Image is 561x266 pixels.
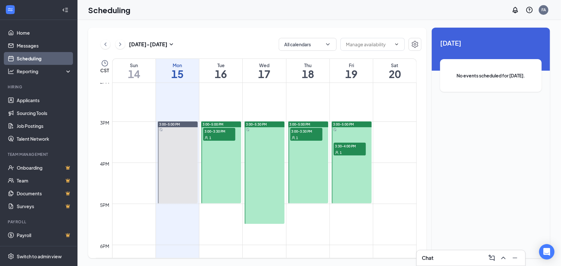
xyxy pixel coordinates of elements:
div: Sat [373,62,416,68]
button: ChevronLeft [101,40,110,49]
a: Sourcing Tools [17,107,72,120]
button: ComposeMessage [487,253,497,263]
div: FA [541,7,546,13]
span: 1 [296,136,298,140]
svg: Sync [159,128,163,131]
a: September 20, 2025 [373,59,416,83]
a: September 14, 2025 [113,59,156,83]
h1: 14 [113,68,156,79]
div: Fri [330,62,373,68]
button: ChevronUp [498,253,509,263]
div: Tue [199,62,242,68]
a: Applicants [17,94,72,107]
span: [DATE] [440,38,542,48]
svg: ChevronUp [500,254,507,262]
svg: Clock [101,59,109,67]
h1: 15 [156,68,199,79]
div: Mon [156,62,199,68]
svg: Minimize [511,254,519,262]
span: CST [100,67,109,74]
svg: Settings [8,253,14,260]
svg: User [335,151,339,155]
svg: ChevronLeft [102,40,109,48]
span: 3:30-4:00 PM [334,143,366,149]
svg: Notifications [511,6,519,14]
span: 3:00-5:00 PM [203,122,223,127]
h1: 17 [243,68,286,79]
span: 1 [209,136,211,140]
svg: QuestionInfo [526,6,533,14]
span: 3:00-5:30 PM [246,122,267,127]
svg: ChevronRight [117,40,123,48]
a: Home [17,26,72,39]
a: Scheduling [17,52,72,65]
div: Team Management [8,152,70,157]
a: Talent Network [17,132,72,145]
div: Sun [113,62,156,68]
div: Reporting [17,68,72,75]
a: PayrollCrown [17,229,72,242]
div: 6pm [99,243,111,250]
div: Payroll [8,219,70,225]
span: 3:00-5:00 PM [159,122,180,127]
svg: User [292,136,295,140]
button: Settings [409,38,421,51]
a: September 17, 2025 [243,59,286,83]
div: Wed [243,62,286,68]
a: Job Postings [17,120,72,132]
span: 3:00-5:00 PM [333,122,354,127]
a: Messages [17,39,72,52]
h1: 19 [330,68,373,79]
svg: Settings [411,40,419,48]
a: September 18, 2025 [286,59,330,83]
div: 4pm [99,160,111,167]
svg: ComposeMessage [488,254,496,262]
svg: SmallChevronDown [167,40,175,48]
span: 3:00-3:30 PM [203,128,235,134]
a: September 16, 2025 [199,59,242,83]
a: TeamCrown [17,174,72,187]
h3: Chat [422,254,433,262]
h1: 18 [286,68,330,79]
h1: 16 [199,68,242,79]
button: ChevronRight [115,40,125,49]
svg: Sync [333,128,337,131]
svg: WorkstreamLogo [7,6,14,13]
svg: Sync [246,128,249,131]
div: Open Intercom Messenger [539,244,555,260]
svg: ChevronDown [325,41,331,48]
svg: Collapse [62,7,68,13]
span: 3:00-5:00 PM [290,122,311,127]
a: SurveysCrown [17,200,72,213]
div: 5pm [99,201,111,208]
div: Thu [286,62,330,68]
div: 3pm [99,119,111,126]
svg: User [204,136,208,140]
span: No events scheduled for [DATE]. [453,72,529,79]
h1: 20 [373,68,416,79]
a: September 15, 2025 [156,59,199,83]
svg: Analysis [8,68,14,75]
input: Manage availability [346,41,392,48]
span: 3:00-3:30 PM [290,128,322,134]
h3: [DATE] - [DATE] [129,41,167,48]
a: OnboardingCrown [17,161,72,174]
div: Switch to admin view [17,253,62,260]
svg: ChevronDown [394,42,399,47]
button: All calendarsChevronDown [279,38,337,51]
a: DocumentsCrown [17,187,72,200]
a: September 19, 2025 [330,59,373,83]
button: Minimize [510,253,520,263]
span: 1 [340,150,342,155]
div: Hiring [8,84,70,90]
h1: Scheduling [88,4,131,15]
